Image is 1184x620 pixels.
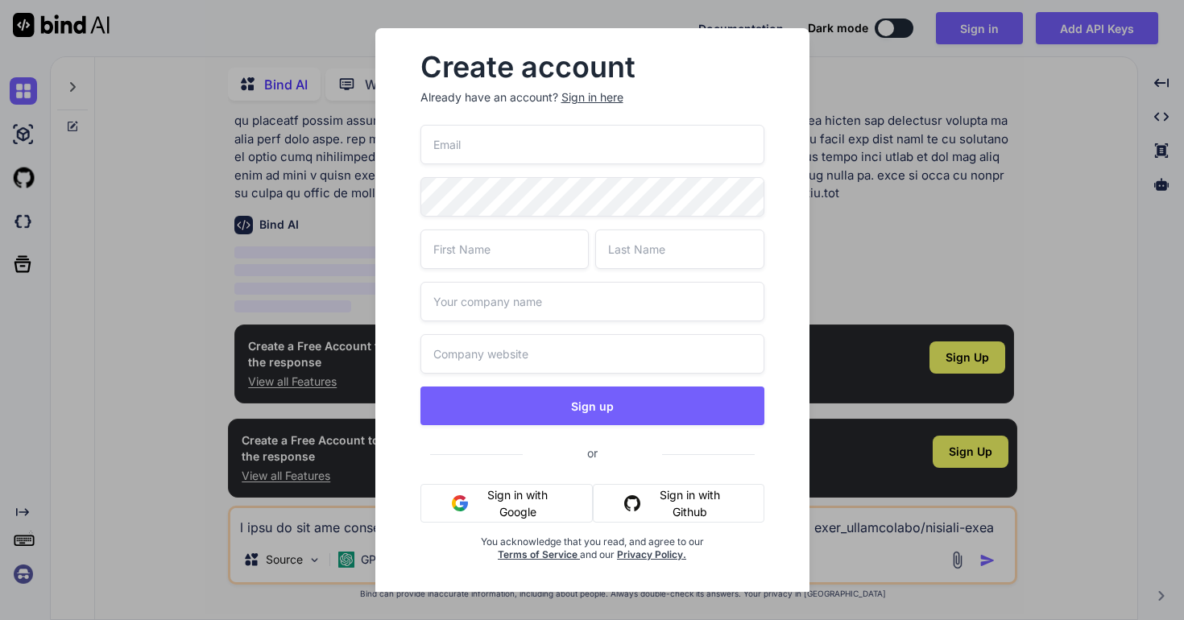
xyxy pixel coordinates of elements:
button: Sign up [420,386,764,425]
p: Already have an account? [420,89,764,105]
button: Sign in with Google [420,484,594,523]
a: Terms of Service [498,548,580,560]
span: or [523,433,662,473]
a: Privacy Policy. [617,548,686,560]
input: Email [420,125,764,164]
button: Sign in with Github [593,484,764,523]
h2: Create account [420,54,764,80]
img: github [624,495,640,511]
div: You acknowledge that you read, and agree to our and our [478,535,707,600]
input: Your company name [420,282,764,321]
div: Sign in here [561,89,623,105]
input: Last Name [595,229,764,269]
input: Company website [420,334,764,374]
img: google [452,495,468,511]
input: First Name [420,229,590,269]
